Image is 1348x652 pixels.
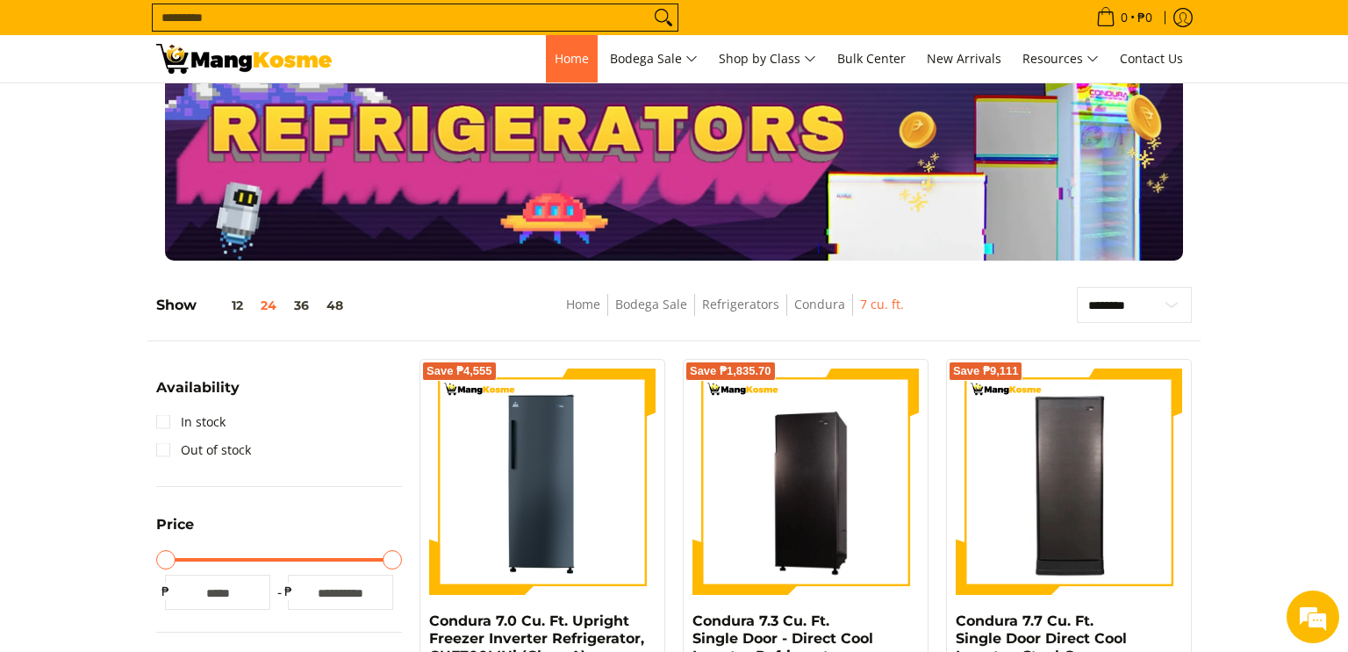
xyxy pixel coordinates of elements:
a: In stock [156,408,226,436]
em: Submit [257,513,319,537]
a: Bodega Sale [601,35,706,82]
span: Contact Us [1120,50,1183,67]
span: Home [555,50,589,67]
span: Save ₱9,111 [953,366,1019,376]
a: Out of stock [156,436,251,464]
span: We are offline. Please leave us a message. [37,207,306,384]
span: Resources [1022,48,1099,70]
a: Resources [1014,35,1108,82]
span: 7 cu. ft. [860,294,904,316]
span: Availability [156,381,240,395]
span: New Arrivals [927,50,1001,67]
span: Shop by Class [719,48,816,70]
img: Condura 7.7 Cu. Ft. Single Door Direct Cool Inverter, Steel Gray, CSD231SAi (Class B) [956,371,1182,592]
a: Bulk Center [828,35,914,82]
div: Minimize live chat window [288,9,330,51]
a: New Arrivals [918,35,1010,82]
button: 48 [318,298,352,312]
summary: Open [156,381,240,408]
span: Price [156,518,194,532]
a: Refrigerators [702,296,779,312]
a: Home [546,35,598,82]
span: ₱ [156,583,174,600]
button: 12 [197,298,252,312]
img: Bodega Sale Refrigerator l Mang Kosme: Home Appliances Warehouse Sale Condura [156,44,332,74]
span: ₱0 [1135,11,1155,24]
span: 0 [1118,11,1130,24]
span: Bulk Center [837,50,906,67]
textarea: Type your message and click 'Submit' [9,452,334,513]
img: Condura 7.0 Cu. Ft. Upright Freezer Inverter Refrigerator, CUF700MNi (Class A) [429,369,656,595]
span: ₱ [279,583,297,600]
button: 36 [285,298,318,312]
a: Home [566,296,600,312]
span: Save ₱1,835.70 [690,366,771,376]
span: Save ₱4,555 [427,366,492,376]
button: Search [649,4,678,31]
nav: Breadcrumbs [453,294,1018,333]
summary: Open [156,518,194,545]
a: Contact Us [1111,35,1192,82]
div: Leave a message [91,98,295,121]
span: Bodega Sale [610,48,698,70]
h5: Show [156,297,352,314]
img: Condura 7.3 Cu. Ft. Single Door - Direct Cool Inverter Refrigerator, CSD700SAi (Class A) [692,371,919,592]
span: • [1091,8,1158,27]
a: Shop by Class [710,35,825,82]
nav: Main Menu [349,35,1192,82]
a: Condura [794,296,845,312]
a: Bodega Sale [615,296,687,312]
button: 24 [252,298,285,312]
